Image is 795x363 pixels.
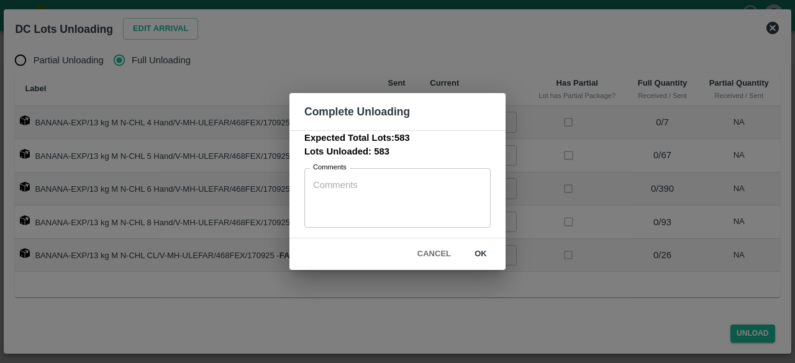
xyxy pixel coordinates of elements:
[412,243,456,265] button: Cancel
[304,105,410,118] b: Complete Unloading
[461,243,501,265] button: ok
[304,146,389,156] b: Lots Unloaded: 583
[313,163,347,173] label: Comments
[304,133,410,143] b: Expected Total Lots: 583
